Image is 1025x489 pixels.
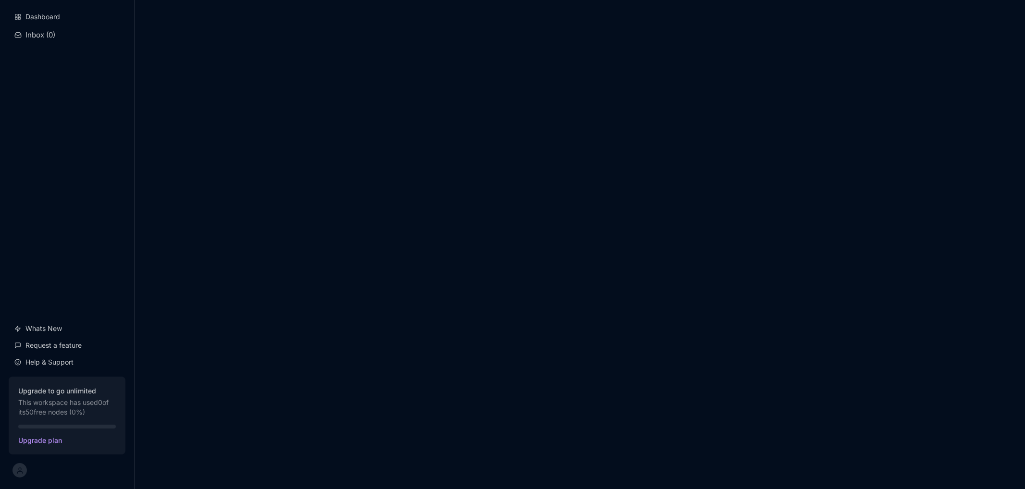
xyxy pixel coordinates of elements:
span: Upgrade plan [18,436,116,445]
strong: Upgrade to go unlimited [18,386,116,396]
a: Dashboard [9,8,125,26]
a: Whats New [9,319,125,338]
button: Inbox (0) [9,26,125,43]
a: Help & Support [9,353,125,371]
button: Upgrade to go unlimitedThis workspace has used0of its50free nodes (0%)Upgrade plan [9,377,125,454]
div: This workspace has used 0 of its 50 free nodes ( 0 %) [18,386,116,417]
a: Request a feature [9,336,125,355]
